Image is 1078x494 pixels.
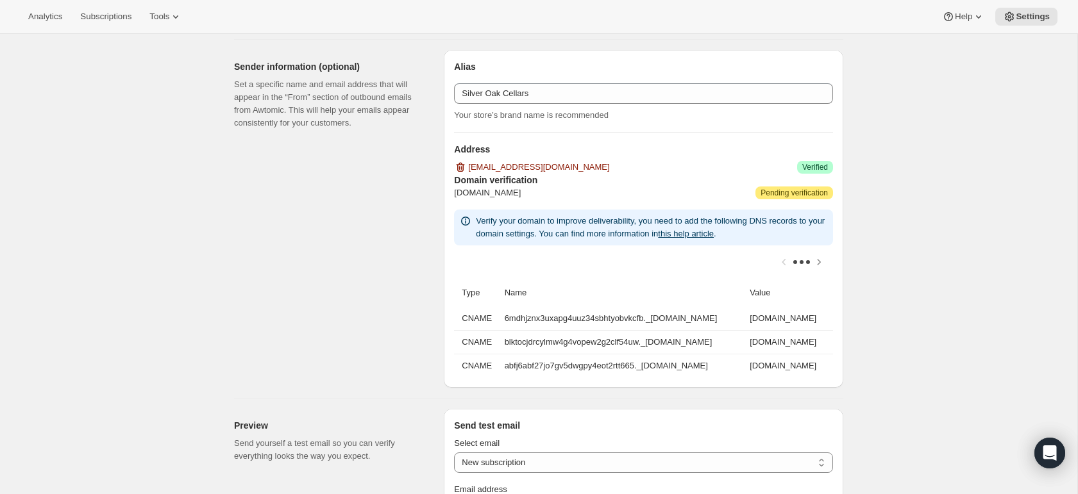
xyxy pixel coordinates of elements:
td: blktocjdrcylmw4g4vopew2g2clf54uw._[DOMAIN_NAME] [501,330,746,354]
td: [DOMAIN_NAME] [746,354,833,377]
button: [EMAIL_ADDRESS][DOMAIN_NAME] [446,157,617,177]
td: [DOMAIN_NAME] [746,330,833,354]
button: Subscriptions [72,8,139,26]
th: CNAME [454,330,500,354]
span: Tools [149,12,169,22]
th: Name [501,279,746,307]
span: Your store’s brand name is recommended [454,110,609,120]
span: Settings [1016,12,1050,22]
span: Help [955,12,972,22]
div: Open Intercom Messenger [1034,438,1065,468]
h2: Preview [234,419,423,432]
th: Value [746,279,833,307]
button: Scroll table right one column [810,253,828,271]
span: Verified [802,162,828,172]
h2: Sender information (optional) [234,60,423,73]
h3: Send test email [454,419,833,432]
td: [DOMAIN_NAME] [746,307,833,330]
span: Analytics [28,12,62,22]
button: Help [934,8,993,26]
p: Set a specific name and email address that will appear in the “From” section of outbound emails f... [234,78,423,129]
span: [EMAIL_ADDRESS][DOMAIN_NAME] [468,161,609,174]
button: Settings [995,8,1057,26]
td: 6mdhjznx3uxapg4uuz34sbhtyobvkcfb._[DOMAIN_NAME] [501,307,746,330]
p: Verify your domain to improve deliverability, you need to add the following DNS records to your d... [476,215,828,240]
span: [DOMAIN_NAME] [454,186,521,199]
td: abfj6abf27jo7gv5dwgpy4eot2rtt665._[DOMAIN_NAME] [501,354,746,377]
h3: Domain verification [454,174,833,186]
p: Send yourself a test email so you can verify everything looks the way you expect. [234,437,423,463]
span: Pending verification [761,188,828,198]
th: CNAME [454,354,500,377]
button: Analytics [21,8,70,26]
span: Email address [454,484,507,494]
span: Subscriptions [80,12,131,22]
h3: Address [454,143,833,156]
th: Type [454,279,500,307]
button: Tools [142,8,190,26]
span: Select email [454,438,500,448]
h3: Alias [454,60,833,73]
a: this help article [658,229,714,238]
th: CNAME [454,307,500,330]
